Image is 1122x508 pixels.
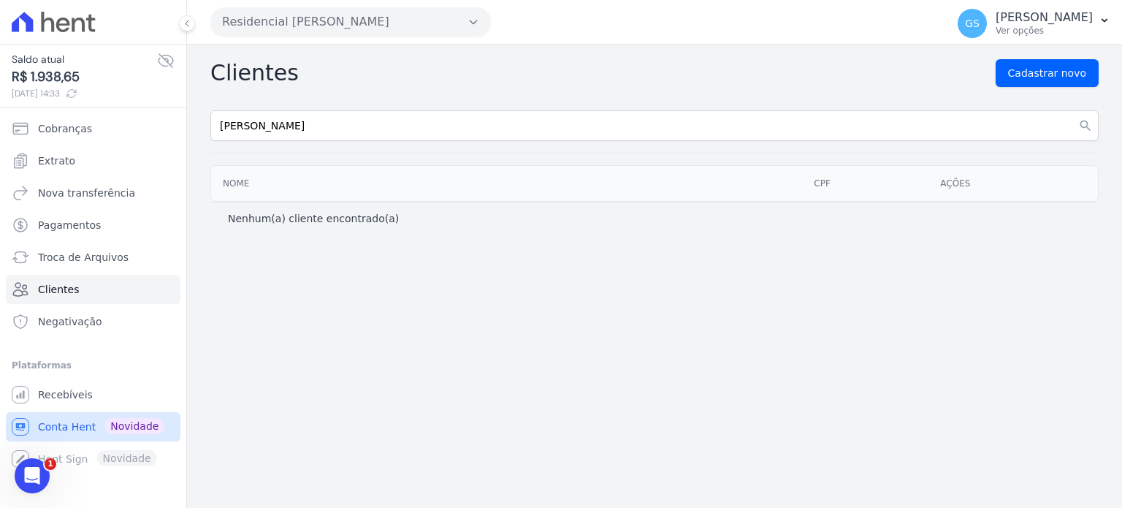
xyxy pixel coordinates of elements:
[38,218,101,232] span: Pagamentos
[965,18,980,29] span: GS
[802,166,928,201] th: CPF
[996,25,1093,37] p: Ver opções
[15,458,50,493] iframe: Intercom live chat
[38,186,135,200] span: Nova transferência
[1078,118,1093,133] i: search
[104,418,164,434] span: Novidade
[6,412,180,441] a: Conta Hent Novidade
[210,60,299,86] h2: Clientes
[12,114,175,474] nav: Sidebar
[38,314,102,329] span: Negativação
[211,166,802,201] th: Nome
[6,211,180,240] a: Pagamentos
[6,146,180,175] a: Extrato
[12,67,157,87] span: R$ 1.938,65
[228,211,399,226] p: Nenhum(a) cliente encontrado(a)
[210,7,491,37] button: Residencial [PERSON_NAME]
[6,380,180,409] a: Recebíveis
[1072,110,1099,141] button: search
[210,110,1099,141] input: Buscar por nome, CPF ou email
[38,282,79,297] span: Clientes
[928,166,1098,201] th: Ações
[38,420,96,434] span: Conta Hent
[996,59,1099,87] a: Cadastrar novo
[996,10,1093,25] p: [PERSON_NAME]
[38,153,75,168] span: Extrato
[38,387,93,402] span: Recebíveis
[1008,66,1086,80] span: Cadastrar novo
[12,52,157,67] span: Saldo atual
[38,121,92,136] span: Cobranças
[6,275,180,304] a: Clientes
[6,114,180,143] a: Cobranças
[6,243,180,272] a: Troca de Arquivos
[38,250,129,265] span: Troca de Arquivos
[12,87,157,100] span: [DATE] 14:33
[6,307,180,336] a: Negativação
[12,357,175,374] div: Plataformas
[45,458,56,470] span: 1
[946,3,1122,44] button: GS [PERSON_NAME] Ver opções
[6,178,180,208] a: Nova transferência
